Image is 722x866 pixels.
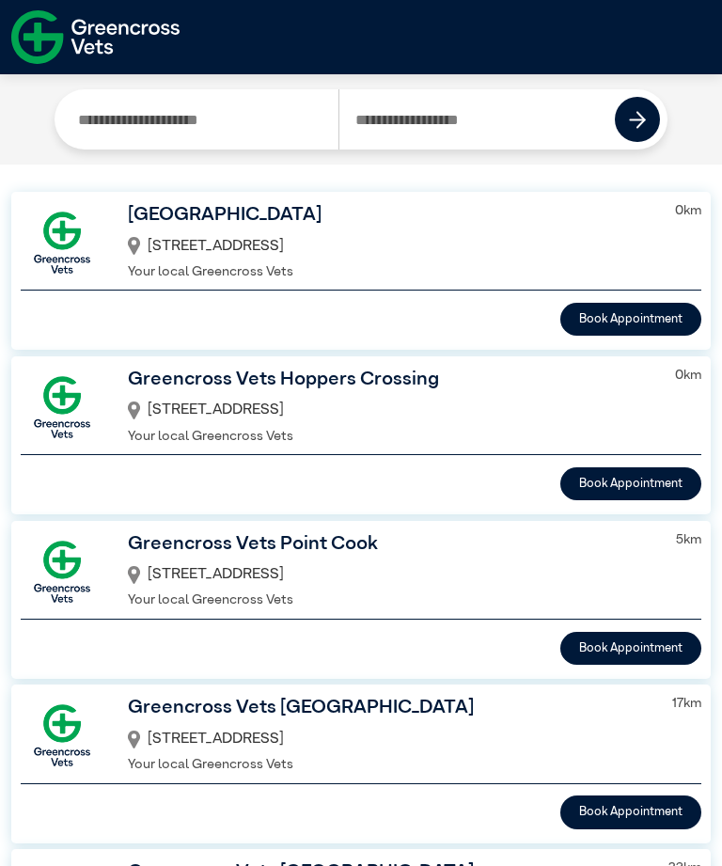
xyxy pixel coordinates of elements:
[676,530,701,551] p: 5 km
[128,427,651,448] p: Your local Greencross Vets
[128,530,652,559] h3: Greencross Vets Point Cook
[338,89,616,150] input: Search by Postcode
[62,89,338,150] input: Search by Clinic Name
[128,201,651,230] h3: [GEOGRAPHIC_DATA]
[128,559,652,590] div: [STREET_ADDRESS]
[128,366,651,395] h3: Greencross Vets Hoppers Crossing
[128,694,649,723] h3: Greencross Vets [GEOGRAPHIC_DATA]
[675,201,701,222] p: 0 km
[675,366,701,386] p: 0 km
[21,530,103,613] img: GX-Square.png
[560,795,701,828] button: Book Appointment
[128,262,651,283] p: Your local Greencross Vets
[629,111,647,129] img: icon-right
[128,230,651,262] div: [STREET_ADDRESS]
[560,303,701,336] button: Book Appointment
[128,590,652,611] p: Your local Greencross Vets
[128,394,651,426] div: [STREET_ADDRESS]
[672,694,701,715] p: 17 km
[560,467,701,500] button: Book Appointment
[560,632,701,665] button: Book Appointment
[21,366,103,449] img: GX-Square.png
[21,201,103,284] img: GX-Square.png
[21,694,103,777] img: GX-Square.png
[128,723,649,755] div: [STREET_ADDRESS]
[128,755,649,776] p: Your local Greencross Vets
[11,5,180,70] img: f-logo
